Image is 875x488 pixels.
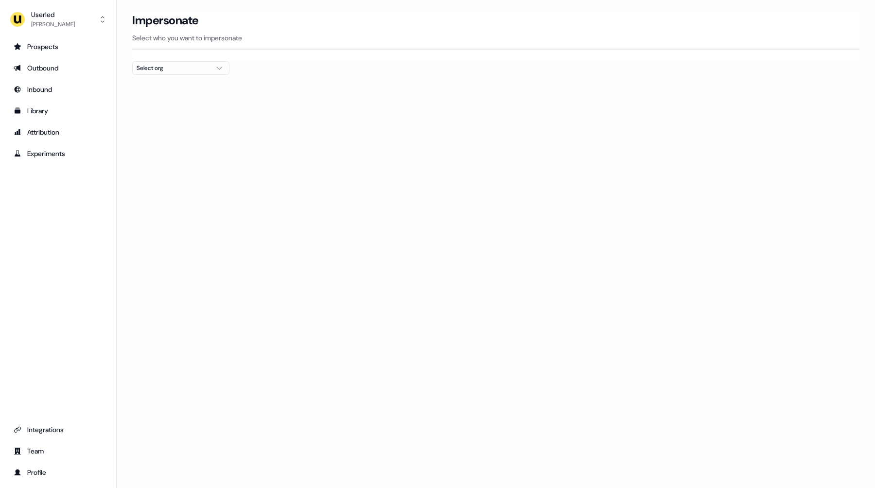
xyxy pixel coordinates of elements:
a: Go to Inbound [8,82,108,97]
a: Go to attribution [8,124,108,140]
a: Go to profile [8,465,108,480]
div: Userled [31,10,75,19]
div: Team [14,446,103,456]
p: Select who you want to impersonate [132,33,859,43]
a: Go to templates [8,103,108,119]
a: Go to prospects [8,39,108,54]
div: Experiments [14,149,103,158]
div: [PERSON_NAME] [31,19,75,29]
div: Outbound [14,63,103,73]
button: Userled[PERSON_NAME] [8,8,108,31]
div: Integrations [14,425,103,435]
a: Go to experiments [8,146,108,161]
div: Profile [14,468,103,477]
div: Inbound [14,85,103,94]
div: Library [14,106,103,116]
h3: Impersonate [132,13,199,28]
a: Go to integrations [8,422,108,437]
div: Attribution [14,127,103,137]
a: Go to outbound experience [8,60,108,76]
a: Go to team [8,443,108,459]
div: Prospects [14,42,103,52]
button: Select org [132,61,229,75]
div: Select org [137,63,210,73]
